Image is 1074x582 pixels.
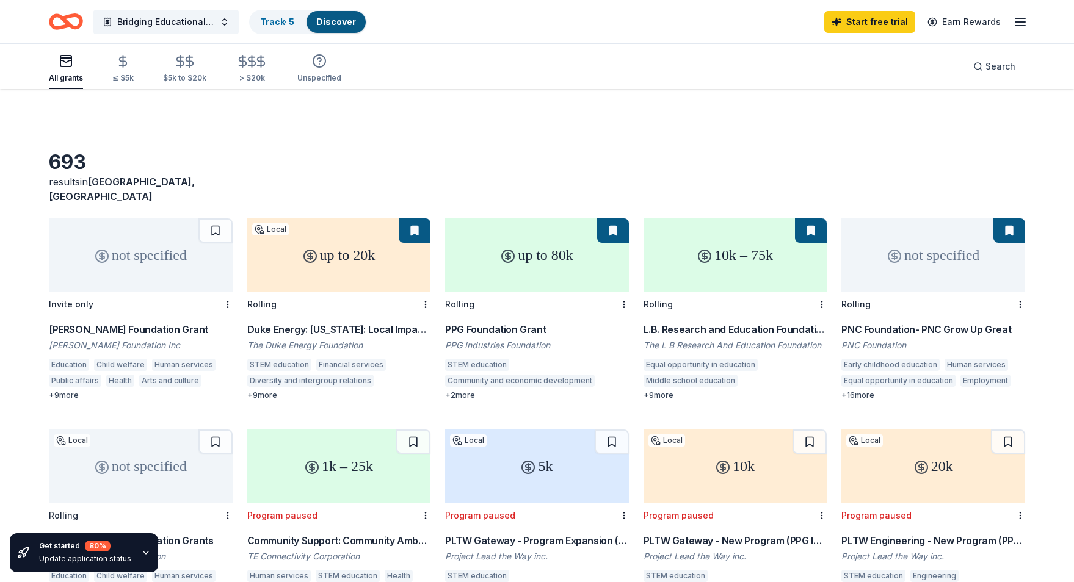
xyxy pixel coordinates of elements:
[152,359,216,371] div: Human services
[247,510,317,520] div: Program paused
[49,176,195,203] span: [GEOGRAPHIC_DATA], [GEOGRAPHIC_DATA]
[385,570,413,582] div: Health
[112,49,134,89] button: ≤ $5k
[49,218,233,400] a: not specifiedInvite only[PERSON_NAME] Foundation Grant[PERSON_NAME] Foundation IncEducationChild ...
[445,218,629,292] div: up to 80k
[644,390,827,400] div: + 9 more
[39,541,131,551] div: Get started
[445,550,629,562] div: Project Lead the Way inc.
[644,299,673,309] div: Rolling
[644,322,827,337] div: L.B. Research and Education Foundation
[236,73,268,83] div: > $20k
[644,510,714,520] div: Program paused
[117,15,215,29] span: Bridging Educational Gaps & Supporting Families in Crisis Program
[85,541,111,551] div: 80 %
[644,570,708,582] div: STEM education
[841,375,956,387] div: Equal opportunity in education
[247,322,431,337] div: Duke Energy: [US_STATE]: Local Impact Grants
[316,570,380,582] div: STEM education
[49,390,233,400] div: + 9 more
[445,570,509,582] div: STEM education
[49,174,233,204] div: results
[163,73,206,83] div: $5k to $20k
[49,176,195,203] span: in
[49,218,233,292] div: not specified
[945,359,1008,371] div: Human services
[644,359,758,371] div: Equal opportunity in education
[644,218,827,292] div: 10k – 75k
[247,339,431,351] div: The Duke Energy Foundation
[445,339,629,351] div: PPG Industries Foundation
[49,7,83,36] a: Home
[644,533,827,548] div: PLTW Gateway - New Program (PPG Industries)
[644,218,827,400] a: 10k – 75kRollingL.B. Research and Education FoundationThe L B Research And Education FoundationEq...
[249,10,367,34] button: Track· 5Discover
[247,570,311,582] div: Human services
[54,434,90,447] div: Local
[644,429,827,503] div: 10k
[841,339,1025,351] div: PNC Foundation
[252,223,289,235] div: Local
[445,510,515,520] div: Program paused
[910,570,959,582] div: Engineering
[247,218,431,292] div: up to 20k
[648,434,685,447] div: Local
[445,299,474,309] div: Rolling
[316,16,356,27] a: Discover
[445,429,629,503] div: 5k
[39,554,131,564] div: Update application status
[644,375,738,387] div: Middle school education
[841,322,1025,337] div: PNC Foundation- PNC Grow Up Great
[247,218,431,400] a: up to 20kLocalRollingDuke Energy: [US_STATE]: Local Impact GrantsThe Duke Energy FoundationSTEM e...
[49,359,89,371] div: Education
[297,49,341,89] button: Unspecified
[841,550,1025,562] div: Project Lead the Way inc.
[841,218,1025,292] div: not specified
[260,16,294,27] a: Track· 5
[297,73,341,83] div: Unspecified
[163,49,206,89] button: $5k to $20k
[49,510,78,520] div: Rolling
[644,550,827,562] div: Project Lead the Way inc.
[841,570,905,582] div: STEM education
[247,375,374,387] div: Diversity and intergroup relations
[445,390,629,400] div: + 2 more
[841,390,1025,400] div: + 16 more
[445,218,629,400] a: up to 80kRollingPPG Foundation GrantPPG Industries FoundationSTEM educationCommunity and economic...
[49,150,233,174] div: 693
[920,11,1008,33] a: Earn Rewards
[824,11,915,33] a: Start free trial
[985,59,1015,74] span: Search
[841,429,1025,503] div: 20k
[445,322,629,337] div: PPG Foundation Grant
[49,73,83,83] div: All grants
[49,322,233,337] div: [PERSON_NAME] Foundation Grant
[236,49,268,89] button: > $20k
[841,359,940,371] div: Early childhood education
[112,73,134,83] div: ≤ $5k
[316,359,386,371] div: Financial services
[247,550,431,562] div: TE Connectivity Corporation
[841,510,912,520] div: Program paused
[960,375,1011,387] div: Employment
[247,359,311,371] div: STEM education
[841,218,1025,400] a: not specifiedRollingPNC Foundation- PNC Grow Up GreatPNC FoundationEarly childhood educationHuman...
[106,375,134,387] div: Health
[963,54,1025,79] button: Search
[445,533,629,548] div: PLTW Gateway - Program Expansion (PPG Industries)
[247,299,277,309] div: Rolling
[93,10,239,34] button: Bridging Educational Gaps & Supporting Families in Crisis Program
[644,339,827,351] div: The L B Research And Education Foundation
[841,299,871,309] div: Rolling
[49,339,233,351] div: [PERSON_NAME] Foundation Inc
[49,299,93,309] div: Invite only
[247,429,431,503] div: 1k – 25k
[445,375,595,387] div: Community and economic development
[247,390,431,400] div: + 9 more
[49,429,233,503] div: not specified
[247,533,431,548] div: Community Support: Community Ambassador Program ([GEOGRAPHIC_DATA] and Outside the [GEOGRAPHIC_DA...
[49,49,83,89] button: All grants
[139,375,201,387] div: Arts and culture
[49,375,101,387] div: Public affairs
[94,359,147,371] div: Child welfare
